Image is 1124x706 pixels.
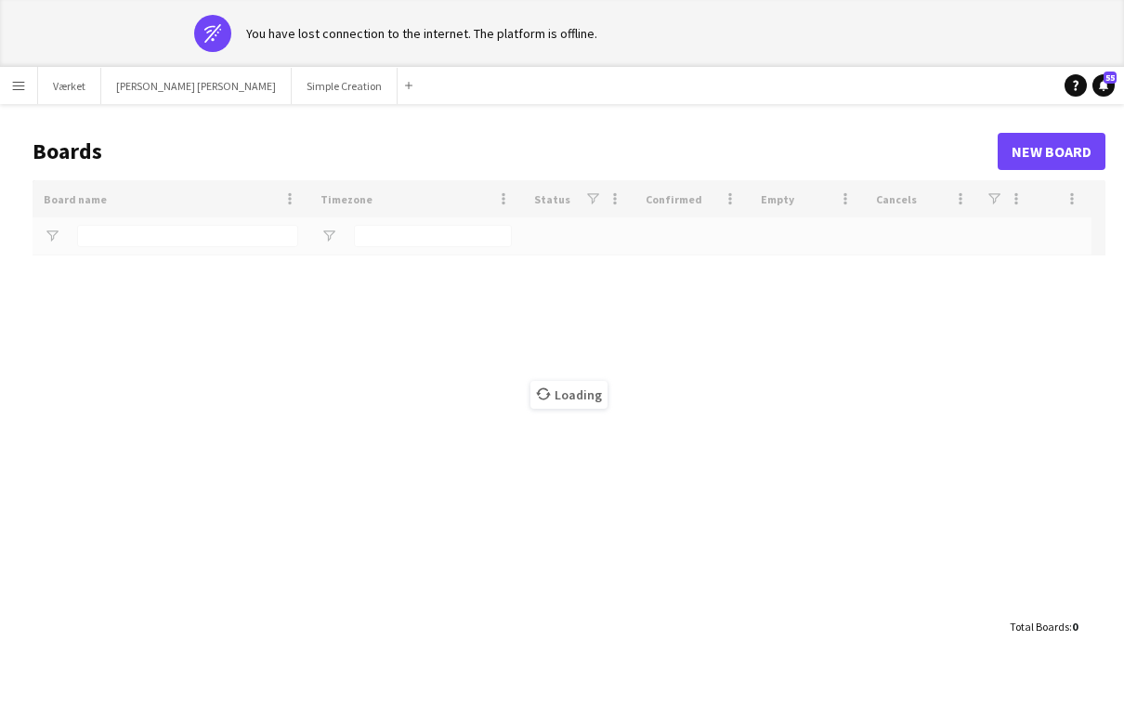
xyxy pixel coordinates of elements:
[1104,72,1117,84] span: 55
[1010,620,1069,634] span: Total Boards
[246,25,597,42] div: You have lost connection to the internet. The platform is offline.
[38,68,101,104] button: Værket
[1092,74,1115,97] a: 55
[998,133,1105,170] a: New Board
[292,68,398,104] button: Simple Creation
[1072,620,1078,634] span: 0
[530,381,608,409] span: Loading
[33,137,998,165] h1: Boards
[1010,608,1078,645] div: :
[101,68,292,104] button: [PERSON_NAME] [PERSON_NAME]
